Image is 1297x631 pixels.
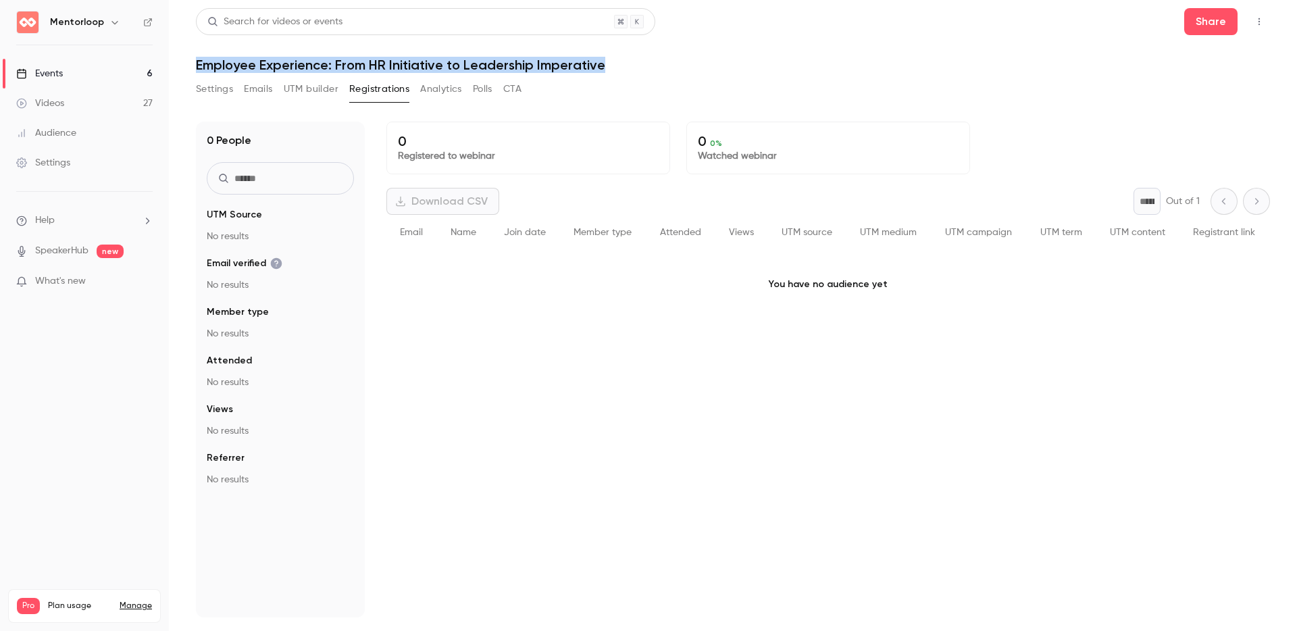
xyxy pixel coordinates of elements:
h6: Mentorloop [50,16,104,29]
section: facet-groups [207,208,354,486]
button: Registrations [349,78,409,100]
p: Registered to webinar [398,149,659,163]
span: UTM medium [860,228,917,237]
p: No results [207,424,354,438]
span: Attended [660,228,701,237]
iframe: Noticeable Trigger [136,276,153,288]
span: Referrer [207,451,245,465]
p: No results [207,230,354,243]
h1: Employee Experience: From HR Initiative to Leadership Imperative [196,57,1270,73]
p: No results [207,473,354,486]
span: Views [207,403,233,416]
span: What's new [35,274,86,288]
span: Registrant link [1193,228,1255,237]
div: Events [16,67,63,80]
span: UTM content [1110,228,1165,237]
span: Email [400,228,423,237]
span: Member type [207,305,269,319]
p: Watched webinar [698,149,959,163]
span: UTM Source [207,208,262,222]
p: 0 [698,133,959,149]
button: Emails [244,78,272,100]
p: No results [207,278,354,292]
button: Share [1184,8,1238,35]
p: 0 [398,133,659,149]
span: Plan usage [48,601,111,611]
p: No results [207,327,354,340]
li: help-dropdown-opener [16,213,153,228]
span: Pro [17,598,40,614]
button: CTA [503,78,522,100]
div: Audience [16,126,76,140]
p: Out of 1 [1166,195,1200,208]
button: Polls [473,78,492,100]
div: Videos [16,97,64,110]
span: Email verified [207,257,282,270]
h1: 0 People [207,132,251,149]
span: Help [35,213,55,228]
div: Settings [16,156,70,170]
a: SpeakerHub [35,244,88,258]
span: UTM campaign [945,228,1012,237]
a: Manage [120,601,152,611]
div: People list [386,215,1270,251]
span: UTM term [1040,228,1082,237]
img: Mentorloop [17,11,39,33]
span: Attended [207,354,252,368]
button: Analytics [420,78,462,100]
span: Name [451,228,476,237]
p: No results [207,376,354,389]
span: new [97,245,124,258]
div: Search for videos or events [207,15,342,29]
span: 0 % [710,138,722,148]
p: You have no audience yet [386,251,1270,318]
span: Views [729,228,754,237]
button: UTM builder [284,78,338,100]
span: Member type [574,228,632,237]
span: Join date [504,228,546,237]
button: Settings [196,78,233,100]
span: UTM source [782,228,832,237]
